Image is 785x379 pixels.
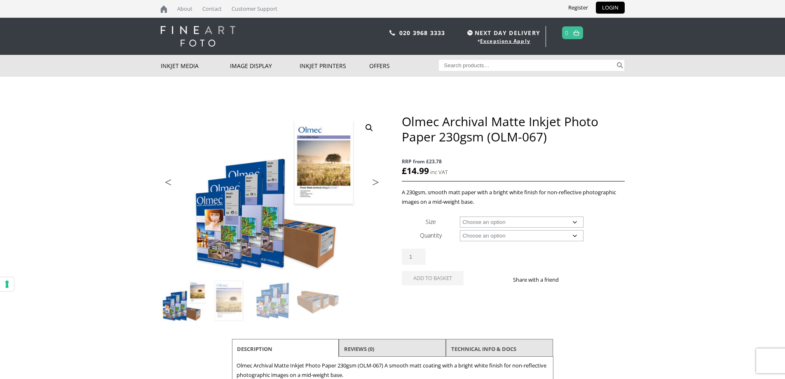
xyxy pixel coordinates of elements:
[300,55,369,77] a: Inkjet Printers
[579,276,585,283] img: twitter sharing button
[206,279,251,323] img: Olmec Archival Matte Inkjet Photo Paper 230gsm (OLM-067) - Image 2
[588,276,595,283] img: email sharing button
[513,275,569,285] p: Share with a friend
[402,249,426,265] input: Product quantity
[230,55,300,77] a: Image Display
[402,157,624,166] span: RRP from £23.78
[467,30,473,35] img: time.svg
[344,341,374,356] a: Reviews (0)
[161,279,206,323] img: Olmec Archival Matte Inkjet Photo Paper 230gsm (OLM-067)
[562,2,594,14] a: Register
[161,26,235,47] img: logo-white.svg
[369,55,439,77] a: Offers
[402,114,624,144] h1: Olmec Archival Matte Inkjet Photo Paper 230gsm (OLM-067)
[426,218,436,226] label: Size
[420,231,442,239] label: Quantity
[252,279,296,323] img: Olmec Archival Matte Inkjet Photo Paper 230gsm (OLM-067) - Image 3
[573,30,579,35] img: basket.svg
[389,30,395,35] img: phone.svg
[439,60,615,71] input: Search products…
[402,271,464,285] button: Add to basket
[569,276,575,283] img: facebook sharing button
[161,55,230,77] a: Inkjet Media
[565,27,569,39] a: 0
[451,341,516,356] a: TECHNICAL INFO & DOCS
[362,120,377,135] a: View full-screen image gallery
[237,341,272,356] a: Description
[480,38,530,45] a: Exceptions Apply
[465,28,540,38] span: NEXT DAY DELIVERY
[399,29,445,37] a: 020 3968 3333
[615,60,625,71] button: Search
[402,188,624,207] p: A 230gsm, smooth matt paper with a bright white finish for non-reflective photographic images on ...
[402,165,429,177] bdi: 14.99
[402,165,407,177] span: £
[596,2,625,14] a: LOGIN
[297,279,342,323] img: Olmec Archival Matte Inkjet Photo Paper 230gsm (OLM-067) - Image 4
